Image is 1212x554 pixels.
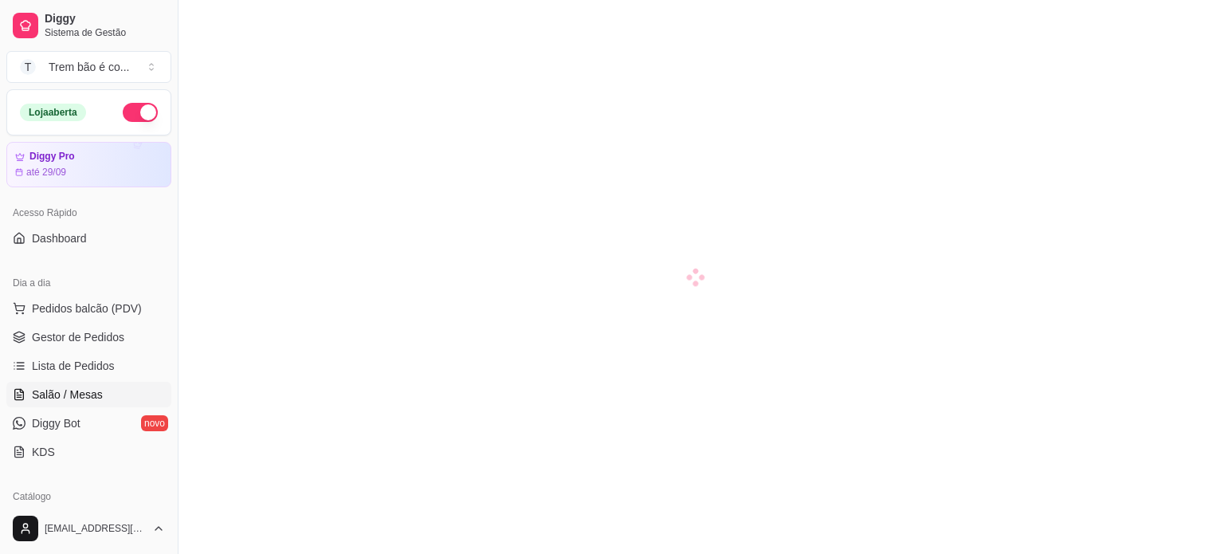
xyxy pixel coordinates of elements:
span: Sistema de Gestão [45,26,165,39]
button: Alterar Status [123,103,158,122]
div: Loja aberta [20,104,86,121]
span: T [20,59,36,75]
span: Lista de Pedidos [32,358,115,374]
div: Catálogo [6,484,171,509]
span: Pedidos balcão (PDV) [32,301,142,316]
span: [EMAIL_ADDRESS][DOMAIN_NAME] [45,522,146,535]
a: Dashboard [6,226,171,251]
a: KDS [6,439,171,465]
a: Salão / Mesas [6,382,171,407]
span: KDS [32,444,55,460]
a: Diggy Botnovo [6,411,171,436]
div: Acesso Rápido [6,200,171,226]
article: Diggy Pro [29,151,75,163]
div: Dia a dia [6,270,171,296]
span: Gestor de Pedidos [32,329,124,345]
div: Trem bão é co ... [49,59,129,75]
a: DiggySistema de Gestão [6,6,171,45]
button: Pedidos balcão (PDV) [6,296,171,321]
span: Salão / Mesas [32,387,103,403]
article: até 29/09 [26,166,66,179]
button: [EMAIL_ADDRESS][DOMAIN_NAME] [6,509,171,548]
span: Diggy [45,12,165,26]
span: Diggy Bot [32,415,80,431]
a: Lista de Pedidos [6,353,171,379]
span: Dashboard [32,230,87,246]
a: Diggy Proaté 29/09 [6,142,171,187]
a: Gestor de Pedidos [6,324,171,350]
button: Select a team [6,51,171,83]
